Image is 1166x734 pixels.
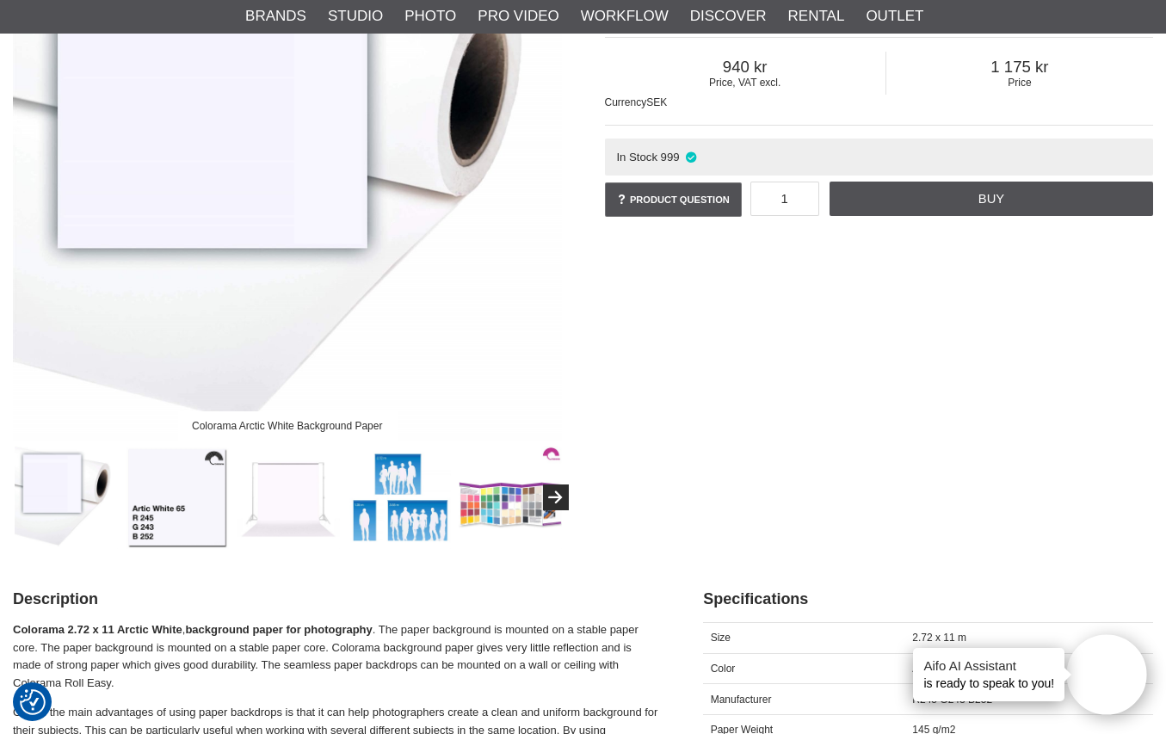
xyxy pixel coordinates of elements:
[711,663,736,675] span: Color
[788,5,845,28] a: Rental
[912,694,992,706] span: R245 G243 B252
[404,5,456,28] a: Photo
[13,623,182,636] strong: Colorama 2.72 x 11 Arctic White
[605,58,885,77] span: 940
[185,623,372,636] strong: background paper for photography
[478,5,558,28] a: Pro Video
[913,648,1064,701] div: is ready to speak to you!
[348,446,452,550] img: Seamless Paper Width Comparison
[661,151,680,163] span: 999
[13,589,660,610] h2: Description
[126,446,230,550] img: Calibrated monitor Adobe RGB, White point 6500K
[703,589,1153,610] h2: Specifications
[605,96,647,108] span: Currency
[684,151,699,163] i: In stock
[690,5,767,28] a: Discover
[616,151,657,163] span: In Stock
[177,411,397,441] div: Colorama Arctic White Background Paper
[20,687,46,718] button: Consent Preferences
[886,58,1153,77] span: 1 175
[13,621,660,693] p: , . The paper background is mounted on a stable paper core. The paper background is mounted on a ...
[912,632,966,644] span: 2.72 x 11 m
[923,657,1054,675] h4: Aifo AI Assistant
[711,694,772,706] span: Manufacturer
[912,663,967,675] span: Arctic White
[459,446,563,550] img: Colorama Color Swatch
[866,5,923,28] a: Outlet
[830,182,1153,216] a: Buy
[245,5,306,28] a: Brands
[711,632,731,644] span: Size
[646,96,667,108] span: SEK
[328,5,383,28] a: Studio
[237,446,341,550] img: Colorama Arctic White
[886,77,1153,89] span: Price
[581,5,669,28] a: Workflow
[543,484,569,510] button: Next
[15,446,119,550] img: Colorama Arctic White Background Paper
[605,182,742,217] a: Product question
[20,689,46,715] img: Revisit consent button
[605,77,885,89] span: Price, VAT excl.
